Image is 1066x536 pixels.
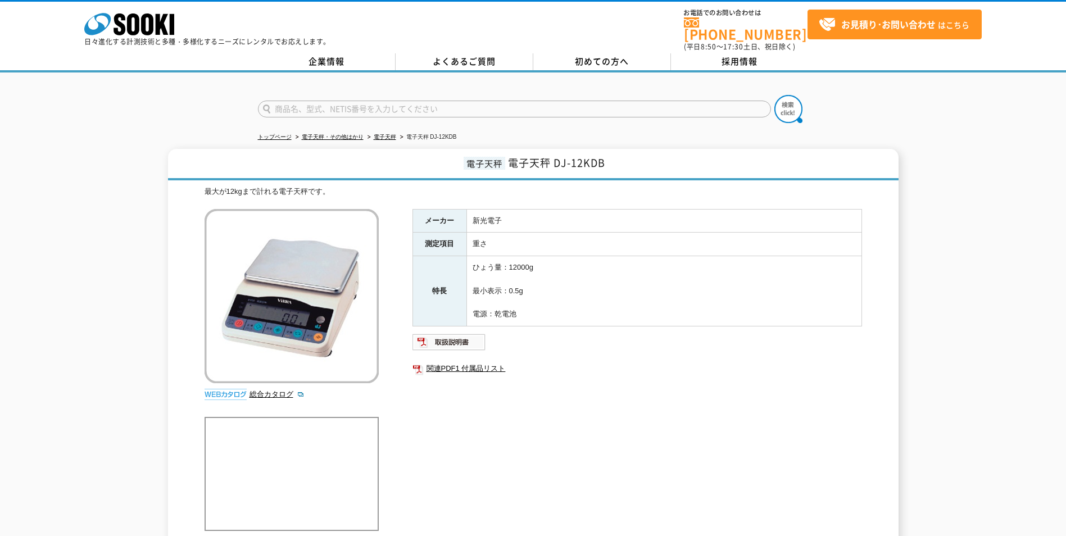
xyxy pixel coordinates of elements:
[464,157,505,170] span: 電子天秤
[302,134,364,140] a: 電子天秤・その他はかり
[374,134,396,140] a: 電子天秤
[84,38,330,45] p: 日々進化する計測技術と多種・多様化するニーズにレンタルでお応えします。
[808,10,982,39] a: お見積り･お問い合わせはこちら
[723,42,743,52] span: 17:30
[412,256,466,326] th: 特長
[258,134,292,140] a: トップページ
[412,233,466,256] th: 測定項目
[684,17,808,40] a: [PHONE_NUMBER]
[205,389,247,400] img: webカタログ
[701,42,716,52] span: 8:50
[508,155,605,170] span: 電子天秤 DJ-12KDB
[250,390,305,398] a: 総合カタログ
[412,361,862,376] a: 関連PDF1 付属品リスト
[841,17,936,31] strong: お見積り･お問い合わせ
[684,10,808,16] span: お電話でのお問い合わせは
[412,340,486,349] a: 取扱説明書
[205,209,379,383] img: 電子天秤 DJ-12KDB
[671,53,809,70] a: 採用情報
[396,53,533,70] a: よくあるご質問
[258,101,771,117] input: 商品名、型式、NETIS番号を入力してください
[398,131,457,143] li: 電子天秤 DJ-12KDB
[819,16,969,33] span: はこちら
[412,209,466,233] th: メーカー
[466,233,861,256] td: 重さ
[205,186,862,198] div: 最大が12kgまで計れる電子天秤です。
[258,53,396,70] a: 企業情報
[774,95,802,123] img: btn_search.png
[533,53,671,70] a: 初めての方へ
[466,209,861,233] td: 新光電子
[575,55,629,67] span: 初めての方へ
[466,256,861,326] td: ひょう量：12000g 最小表示：0.5g 電源：乾電池
[684,42,795,52] span: (平日 ～ 土日、祝日除く)
[412,333,486,351] img: 取扱説明書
